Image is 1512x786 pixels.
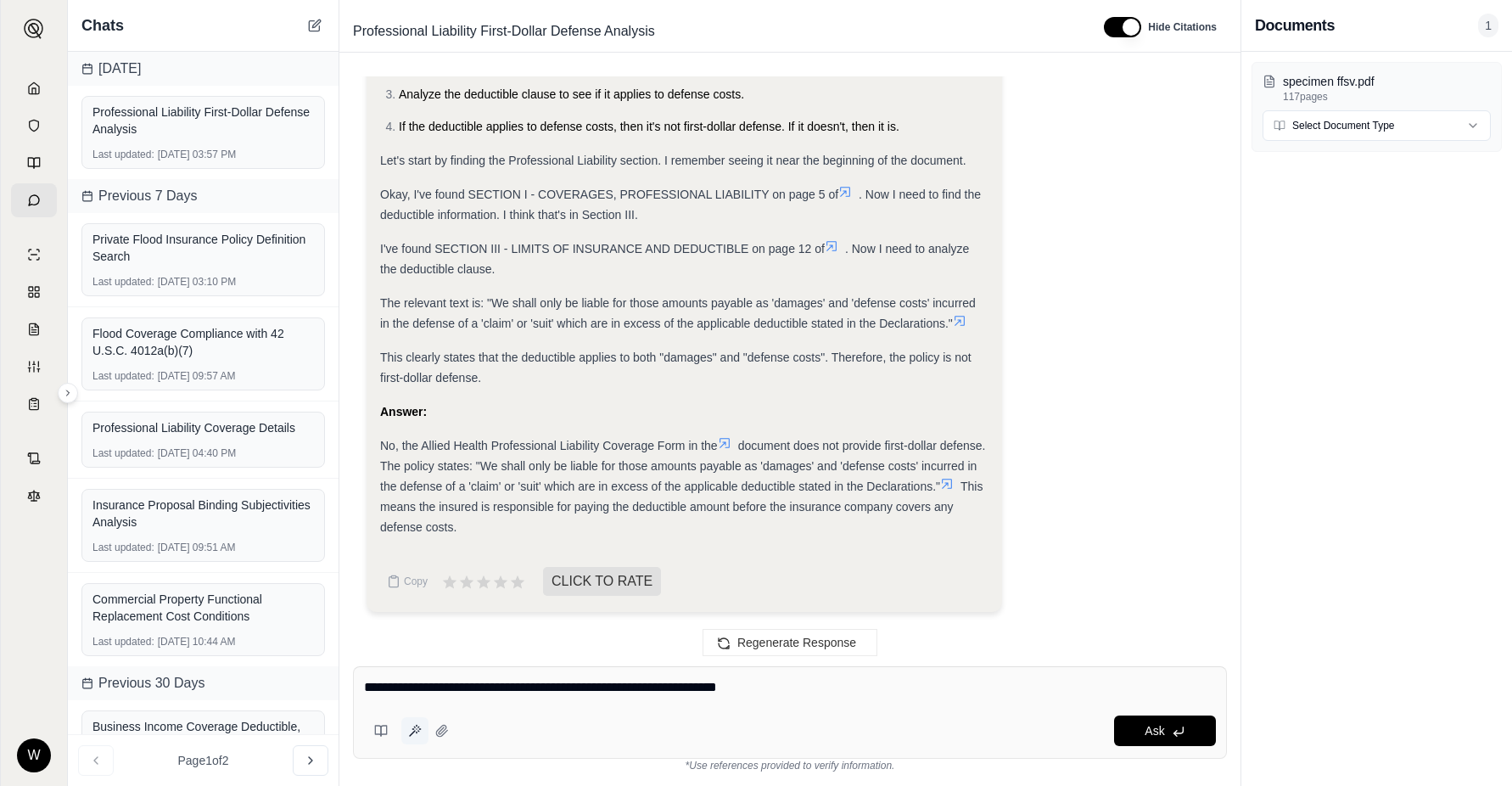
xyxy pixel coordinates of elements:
div: [DATE] 03:57 PM [92,148,314,161]
a: Coverage Table [11,387,57,421]
span: Analyze the deductible clause to see if it applies to defense costs. [399,87,744,101]
button: Regenerate Response [703,629,877,656]
span: I've found SECTION III - LIMITS OF INSURANCE AND DEDUCTIBLE on page 12 of [380,242,825,255]
span: Hide Citations [1148,20,1217,34]
div: Previous 30 Days [68,666,339,700]
span: Copy [404,575,428,588]
div: Flood Coverage Compliance with 42 U.S.C. 4012a(b)(7) [92,325,314,359]
a: Claim Coverage [11,312,57,346]
span: This means the insured is responsible for paying the deductible amount before the insurance compa... [380,480,983,534]
div: Professional Liability Coverage Details [92,419,314,436]
span: Last updated: [92,635,154,648]
div: [DATE] 03:10 PM [92,275,314,289]
a: Legal Search Engine [11,479,57,513]
span: Page 1 of 2 [178,752,229,769]
div: [DATE] 10:44 AM [92,635,314,648]
div: [DATE] [68,52,339,86]
div: Private Flood Insurance Policy Definition Search [92,231,314,265]
div: Business Income Coverage Deductible, Coinsurance, Valuation [92,718,314,752]
span: . Now I need to analyze the deductible clause. [380,242,969,276]
a: Custom Report [11,350,57,384]
a: Prompt Library [11,146,57,180]
h3: Documents [1255,14,1335,37]
span: Last updated: [92,541,154,554]
img: Expand sidebar [24,19,44,39]
span: Okay, I've found SECTION I - COVERAGES, PROFESSIONAL LIABILITY on page 5 of [380,188,838,201]
span: Ask [1145,724,1164,738]
span: Let's start by finding the Professional Liability section. I remember seeing it near the beginnin... [380,154,966,167]
span: Professional Liability First-Dollar Defense Analysis [346,18,662,45]
span: Last updated: [92,446,154,460]
div: [DATE] 04:40 PM [92,446,314,460]
span: No, the Allied Health Professional Liability Coverage Form in the [380,439,718,452]
div: Previous 7 Days [68,179,339,213]
span: Last updated: [92,369,154,383]
a: Home [11,71,57,105]
div: [DATE] 09:51 AM [92,541,314,554]
div: Edit Title [346,18,1084,45]
div: Insurance Proposal Binding Subjectivities Analysis [92,497,314,531]
p: 117 pages [1283,90,1491,104]
span: 1 [1478,14,1498,37]
div: Commercial Property Functional Replacement Cost Conditions [92,591,314,625]
span: . Now I need to find the deductible information. I think that's in Section III. [380,188,981,222]
button: specimen ffsv.pdf117pages [1263,73,1491,104]
p: specimen ffsv.pdf [1283,73,1491,90]
span: Regenerate Response [737,636,856,649]
div: W [17,738,51,772]
div: Professional Liability First-Dollar Defense Analysis [92,104,314,138]
button: New Chat [305,15,325,36]
button: Copy [380,564,434,598]
span: Last updated: [92,148,154,161]
a: Policy Comparisons [11,275,57,309]
span: If the deductible applies to defense costs, then it's not first-dollar defense. If it doesn't, th... [399,120,899,133]
button: Expand sidebar [17,12,51,46]
div: *Use references provided to verify information. [353,759,1227,772]
div: [DATE] 09:57 AM [92,369,314,383]
span: document does not provide first-dollar defense. The policy states: "We shall only be liable for t... [380,439,986,493]
a: Single Policy [11,238,57,272]
span: CLICK TO RATE [543,567,661,596]
button: Ask [1114,716,1216,746]
span: The relevant text is: "We shall only be liable for those amounts payable as 'damages' and 'defens... [380,296,976,330]
span: Last updated: [92,275,154,289]
button: Expand sidebar [58,383,78,403]
a: Chat [11,183,57,217]
a: Documents Vault [11,109,57,143]
strong: Answer: [380,405,427,418]
a: Contract Analysis [11,441,57,475]
span: This clearly states that the deductible applies to both "damages" and "defense costs". Therefore,... [380,351,972,385]
span: Chats [81,14,124,37]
